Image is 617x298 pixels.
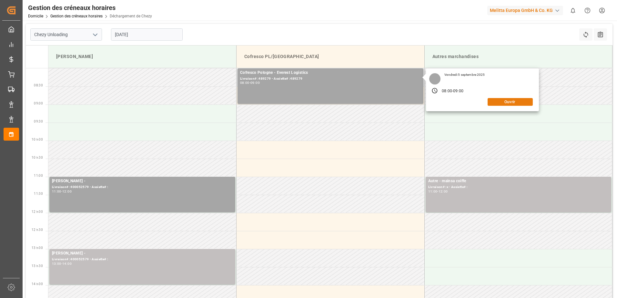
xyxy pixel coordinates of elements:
div: [PERSON_NAME] [54,51,231,63]
div: Livraison# :x - Assiette# : [428,184,609,190]
span: 11:30 [34,192,43,195]
div: [PERSON_NAME] - [52,178,233,184]
div: Gestion des créneaux horaires [28,3,152,13]
div: Autre - mainsa coiffe [428,178,609,184]
div: 11:00 [428,190,438,193]
span: 13 h 00 [32,246,43,250]
div: 08:00 [442,88,452,94]
div: - [452,88,453,94]
div: - [249,81,250,84]
div: - [437,190,438,193]
div: Cofresco Pologne - Everest Logistics [240,70,421,76]
span: 10 h 00 [32,138,43,141]
div: Cofresco PL/[GEOGRAPHIC_DATA] [242,51,419,63]
button: Melitta Europa GmbH & Co. KG [487,4,566,16]
div: 12:00 [439,190,448,193]
button: Ouvrir le menu [90,30,100,40]
div: 09:00 [453,88,463,94]
span: 12 h 30 [32,228,43,232]
button: Ouvrir [488,98,533,106]
span: 11:00 [34,174,43,177]
button: Afficher 0 nouvelles notifications [566,3,580,18]
span: 08:30 [34,84,43,87]
span: 13 h 30 [32,264,43,268]
a: Gestion des créneaux horaires [50,14,103,18]
div: Livraison# :400052579 - Assiette# : [52,184,233,190]
div: 14:00 [62,262,72,265]
button: Centre d’aide [580,3,595,18]
span: 09:00 [34,102,43,105]
div: [PERSON_NAME] - [52,250,233,257]
div: - [61,262,62,265]
div: 09:00 [250,81,260,84]
a: Domicile [28,14,43,18]
div: 08:00 [240,81,249,84]
div: 13:00 [52,262,61,265]
div: Livraison# :489279 - Assiette# :489279 [240,76,421,82]
div: Autres marchandises [430,51,607,63]
input: JJ-MM-AAAA [111,28,183,41]
input: Type à rechercher/sélectionner [30,28,102,41]
font: Melitta Europa GmbH & Co. KG [490,7,553,14]
div: 12:00 [62,190,72,193]
span: 14 h 00 [32,282,43,286]
span: 12 h 00 [32,210,43,214]
span: 09:30 [34,120,43,123]
div: Vendredi 5 septembre 2025 [442,73,487,77]
span: 10 h 30 [32,156,43,159]
div: Livraison# :400052579 - Assiette# : [52,257,233,262]
div: 11:00 [52,190,61,193]
div: - [61,190,62,193]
